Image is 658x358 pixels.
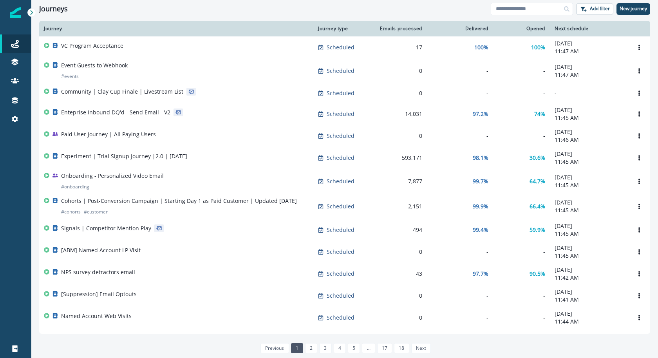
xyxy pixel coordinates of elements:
div: - [498,67,545,75]
p: VC Program Acceptance [61,42,123,50]
p: 11:41 AM [555,296,624,304]
button: Options [633,268,645,280]
a: Paid User Journey | All Paying UsersScheduled0--[DATE]11:46 AMOptions [39,125,650,147]
div: - [498,89,545,97]
p: Scheduled [327,132,354,140]
p: Scheduled [327,270,354,278]
button: Options [633,108,645,120]
div: - [498,314,545,322]
p: - [555,89,624,97]
a: Event Guests to Webhook#eventsScheduled0--[DATE]11:47 AMOptions [39,58,650,83]
p: Scheduled [327,67,354,75]
button: Options [633,201,645,212]
p: [DATE] [555,128,624,136]
p: Scheduled [327,177,354,185]
p: Named Account Web Visits [61,312,132,320]
p: Scheduled [327,89,354,97]
p: [DATE] [555,150,624,158]
p: Paid User Journey | All Paying Users [61,130,156,138]
div: 2,151 [377,203,422,210]
p: 90.5% [530,270,545,278]
div: 0 [377,89,422,97]
button: Options [633,312,645,324]
p: 74% [534,110,545,118]
p: # customer [84,208,108,216]
p: Scheduled [327,43,354,51]
p: # onboarding [61,183,89,191]
p: Add filter [590,6,610,11]
p: Onboarding - Personalized Video Email [61,172,164,180]
div: 7,877 [377,177,422,185]
div: - [498,248,545,256]
button: Options [633,42,645,53]
button: Options [633,65,645,77]
p: Cohorts | Post-Conversion Campaign | Starting Day 1 as Paid Customer | Updated [DATE] [61,197,297,205]
p: 99.7% [473,177,488,185]
p: 100% [531,43,545,51]
p: Experiment | Trial Signup Journey |2.0 | [DATE] [61,152,187,160]
div: - [432,67,488,75]
div: - [498,132,545,140]
div: - [432,89,488,97]
div: 0 [377,248,422,256]
div: Journey type [318,25,367,32]
a: Enteprise Inbound DQ'd - Send Email - V2Scheduled14,03197.2%74%[DATE]11:45 AMOptions [39,103,650,125]
p: 66.4% [530,203,545,210]
p: [DATE] [555,288,624,296]
p: Scheduled [327,292,354,300]
p: 11:47 AM [555,47,624,55]
a: Community | Clay Cup Finale | Livestream ListScheduled0---Options [39,83,650,103]
p: 97.7% [473,270,488,278]
p: 99.9% [473,203,488,210]
div: Opened [498,25,545,32]
div: 0 [377,132,422,140]
p: 11:45 AM [555,181,624,189]
p: Scheduled [327,248,354,256]
div: - [432,314,488,322]
p: 11:45 AM [555,114,624,122]
p: [DATE] [555,106,624,114]
p: 11:45 AM [555,230,624,238]
p: [DATE] [555,63,624,71]
p: 11:45 AM [555,206,624,214]
p: [DATE] [555,199,624,206]
button: Options [633,246,645,258]
div: 0 [377,314,422,322]
div: - [498,292,545,300]
button: Options [633,290,645,302]
p: Enteprise Inbound DQ'd - Send Email - V2 [61,108,170,116]
p: # cohorts [61,208,81,216]
p: [DATE] [555,310,624,318]
a: Named Account Web VisitsScheduled0--[DATE]11:44 AMOptions [39,307,650,329]
p: NPS survey detractors email [61,268,135,276]
button: Options [633,224,645,236]
div: 494 [377,226,422,234]
p: [DATE] [555,222,624,230]
p: 100% [474,43,488,51]
a: Page 2 [305,343,317,353]
p: 11:42 AM [555,274,624,282]
p: 11:47 AM [555,71,624,79]
a: Page 17 [377,343,392,353]
p: 59.9% [530,226,545,234]
a: [ABM] Named Account LP VisitScheduled0--[DATE]11:45 AMOptions [39,241,650,263]
div: 43 [377,270,422,278]
div: - [432,132,488,140]
p: Scheduled [327,154,354,162]
p: 11:45 AM [555,158,624,166]
button: Options [633,152,645,164]
button: Add filter [576,3,613,15]
p: [Suppression] Email Optouts [61,290,137,298]
a: [Ops] Waitlist for Website IntentScheduled0--[DATE]11:42 AMOptions [39,329,650,351]
div: Journey [44,25,309,32]
button: Options [633,175,645,187]
a: VC Program AcceptanceScheduled17100%100%[DATE]11:47 AMOptions [39,36,650,58]
a: Cohorts | Post-Conversion Campaign | Starting Day 1 as Paid Customer | Updated [DATE]#cohorts#cus... [39,194,650,219]
p: 11:45 AM [555,252,624,260]
p: Scheduled [327,226,354,234]
div: 0 [377,292,422,300]
p: [DATE] [555,174,624,181]
a: NPS survey detractors emailScheduled4397.7%90.5%[DATE]11:42 AMOptions [39,263,650,285]
p: 64.7% [530,177,545,185]
h1: Journeys [39,5,68,13]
